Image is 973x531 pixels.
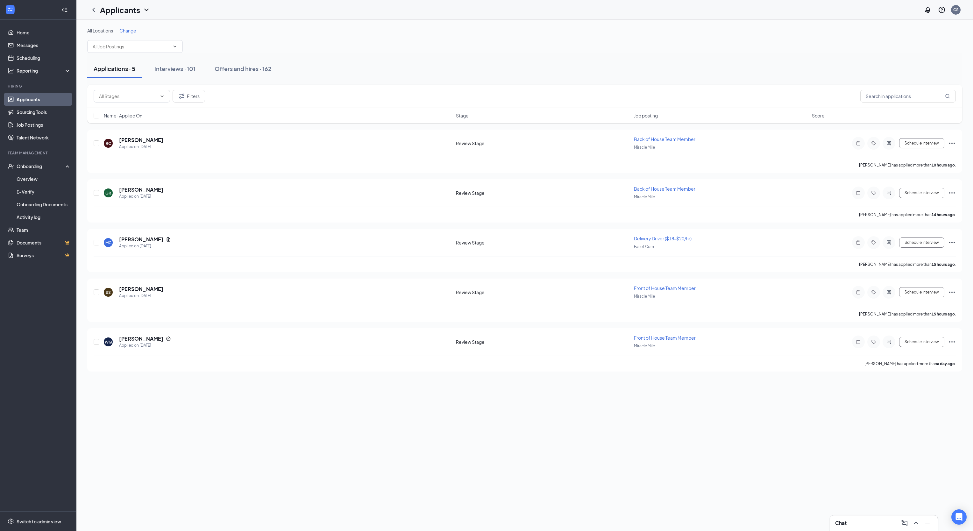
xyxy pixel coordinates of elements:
b: 15 hours ago [932,312,955,316]
svg: Tag [870,141,877,146]
svg: Tag [870,290,877,295]
a: SurveysCrown [17,249,71,262]
div: Applied on [DATE] [119,243,171,249]
span: Back of House Team Member [634,136,695,142]
svg: Tag [870,339,877,344]
div: WQ [105,339,112,345]
div: Interviews · 101 [154,65,195,73]
div: Open Intercom Messenger [951,509,967,525]
a: E-Verify [17,185,71,198]
svg: Notifications [924,6,932,14]
a: DocumentsCrown [17,236,71,249]
div: Applied on [DATE] [119,293,163,299]
svg: Note [855,290,862,295]
svg: WorkstreamLogo [7,6,13,13]
a: Home [17,26,71,39]
svg: QuestionInfo [938,6,946,14]
span: Miracle Mile [634,343,655,348]
span: Front of House Team Member [634,335,696,341]
button: Schedule Interview [899,237,944,248]
div: BS [106,290,111,295]
h3: Chat [835,520,847,527]
div: Offers and hires · 162 [215,65,272,73]
p: [PERSON_NAME] has applied more than . [859,311,956,317]
button: ChevronUp [911,518,921,528]
span: Back of House Team Member [634,186,695,192]
svg: ChevronDown [160,94,165,99]
svg: Tag [870,240,877,245]
svg: Settings [8,518,14,525]
a: Messages [17,39,71,52]
div: Review Stage [456,289,630,295]
h5: [PERSON_NAME] [119,286,163,293]
b: 14 hours ago [932,212,955,217]
div: MC [105,240,111,245]
div: Review Stage [456,190,630,196]
a: Onboarding Documents [17,198,71,211]
svg: ActiveChat [885,240,893,245]
svg: Tag [870,190,877,195]
span: Miracle Mile [634,195,655,199]
span: Job posting [634,112,658,119]
span: Ear of Corn [634,244,654,249]
svg: Note [855,339,862,344]
div: RC [106,141,111,146]
div: Applied on [DATE] [119,144,163,150]
svg: Document [166,237,171,242]
button: Schedule Interview [899,188,944,198]
svg: ChevronDown [143,6,150,14]
span: Score [812,112,825,119]
a: Job Postings [17,118,71,131]
a: Sourcing Tools [17,106,71,118]
svg: Ellipses [948,288,956,296]
button: Schedule Interview [899,337,944,347]
svg: Ellipses [948,239,956,246]
svg: MagnifyingGlass [945,94,950,99]
svg: UserCheck [8,163,14,169]
a: Talent Network [17,131,71,144]
input: All Stages [99,93,157,100]
input: Search in applications [860,90,956,103]
svg: ChevronLeft [90,6,97,14]
a: Team [17,223,71,236]
svg: ChevronUp [912,519,920,527]
a: Activity log [17,211,71,223]
p: [PERSON_NAME] has applied more than . [864,361,956,366]
button: Filter Filters [173,90,205,103]
svg: Ellipses [948,139,956,147]
div: Team Management [8,150,70,156]
a: Applicants [17,93,71,106]
span: Change [119,28,136,33]
svg: Minimize [924,519,931,527]
button: Schedule Interview [899,138,944,148]
span: Stage [456,112,469,119]
span: Miracle Mile [634,145,655,150]
svg: Filter [178,92,186,100]
svg: ComposeMessage [901,519,908,527]
b: a day ago [937,361,955,366]
svg: Note [855,190,862,195]
h5: [PERSON_NAME] [119,137,163,144]
a: Overview [17,173,71,185]
div: Review Stage [456,239,630,246]
div: Reporting [17,67,71,74]
button: Minimize [922,518,933,528]
svg: Note [855,240,862,245]
svg: ActiveChat [885,290,893,295]
p: [PERSON_NAME] has applied more than . [859,262,956,267]
svg: ActiveChat [885,141,893,146]
svg: Collapse [61,7,68,13]
h5: [PERSON_NAME] [119,186,163,193]
p: [PERSON_NAME] has applied more than . [859,212,956,217]
div: Applied on [DATE] [119,193,163,200]
div: Switch to admin view [17,518,61,525]
svg: ActiveChat [885,339,893,344]
span: Miracle Mile [634,294,655,299]
svg: ChevronDown [172,44,177,49]
svg: Note [855,141,862,146]
h1: Applicants [100,4,140,15]
div: GR [105,190,111,196]
span: All Locations [87,28,113,33]
p: [PERSON_NAME] has applied more than . [859,162,956,168]
h5: [PERSON_NAME] [119,236,163,243]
